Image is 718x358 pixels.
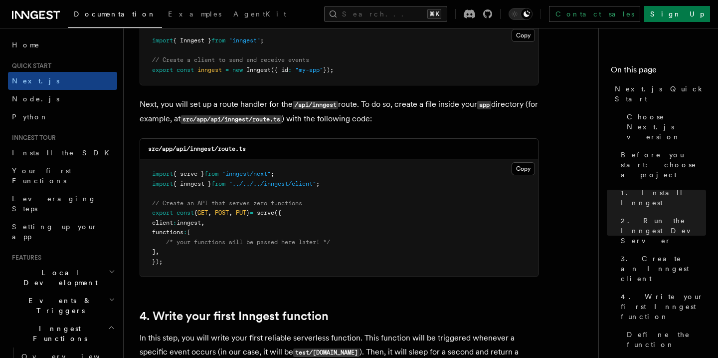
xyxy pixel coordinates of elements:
[8,108,117,126] a: Python
[512,162,535,175] button: Copy
[427,9,441,19] kbd: ⌘K
[12,40,40,50] span: Home
[152,209,173,216] span: export
[8,254,41,262] span: Features
[271,66,288,73] span: ({ id
[201,219,204,226] span: ,
[12,167,71,185] span: Your first Functions
[621,216,706,246] span: 2. Run the Inngest Dev Server
[187,229,190,236] span: [
[180,115,282,124] code: src/app/api/inngest/route.ts
[12,223,98,241] span: Setting up your app
[222,170,271,177] span: "inngest/next"
[295,66,323,73] span: "my-app"
[156,248,159,255] span: ,
[8,144,117,162] a: Install the SDK
[617,184,706,212] a: 1. Install Inngest
[183,229,187,236] span: :
[8,162,117,190] a: Your first Functions
[8,36,117,54] a: Home
[8,268,109,288] span: Local Development
[623,108,706,146] a: Choose Next.js version
[152,66,173,73] span: export
[215,209,229,216] span: POST
[8,218,117,246] a: Setting up your app
[324,6,447,22] button: Search...⌘K
[627,330,706,350] span: Define the function
[152,258,163,265] span: });
[627,112,706,142] span: Choose Next.js version
[621,292,706,322] span: 4. Write your first Inngest function
[140,97,538,126] p: Next, you will set up a route handler for the route. To do so, create a file inside your director...
[477,101,491,109] code: app
[12,113,48,121] span: Python
[140,309,329,323] a: 4. Write your first Inngest function
[236,209,246,216] span: PUT
[229,209,232,216] span: ,
[8,190,117,218] a: Leveraging Steps
[152,180,173,187] span: import
[12,77,59,85] span: Next.js
[617,146,706,184] a: Before you start: choose a project
[162,3,227,27] a: Examples
[74,10,156,18] span: Documentation
[173,219,177,226] span: :
[194,209,197,216] span: {
[621,150,706,180] span: Before you start: choose a project
[617,212,706,250] a: 2. Run the Inngest Dev Server
[644,6,710,22] a: Sign Up
[549,6,640,22] a: Contact sales
[225,66,229,73] span: =
[611,64,706,80] h4: On this page
[621,254,706,284] span: 3. Create an Inngest client
[260,37,264,44] span: ;
[148,145,246,152] code: src/app/api/inngest/route.ts
[168,10,221,18] span: Examples
[229,37,260,44] span: "inngest"
[8,296,109,316] span: Events & Triggers
[197,66,222,73] span: inngest
[246,209,250,216] span: }
[173,170,204,177] span: { serve }
[316,180,320,187] span: ;
[152,170,173,177] span: import
[211,37,225,44] span: from
[12,195,96,213] span: Leveraging Steps
[509,8,533,20] button: Toggle dark mode
[288,66,292,73] span: :
[152,200,302,207] span: // Create an API that serves zero functions
[8,320,117,348] button: Inngest Functions
[611,80,706,108] a: Next.js Quick Start
[152,37,173,44] span: import
[617,250,706,288] a: 3. Create an Inngest client
[8,72,117,90] a: Next.js
[232,66,243,73] span: new
[8,62,51,70] span: Quick start
[152,248,156,255] span: ]
[8,324,108,344] span: Inngest Functions
[621,188,706,208] span: 1. Install Inngest
[8,292,117,320] button: Events & Triggers
[615,84,706,104] span: Next.js Quick Start
[246,66,271,73] span: Inngest
[68,3,162,28] a: Documentation
[177,219,201,226] span: inngest
[197,209,208,216] span: GET
[177,209,194,216] span: const
[177,66,194,73] span: const
[274,209,281,216] span: ({
[293,101,338,109] code: /api/inngest
[8,134,56,142] span: Inngest tour
[208,209,211,216] span: ,
[12,149,115,157] span: Install the SDK
[8,90,117,108] a: Node.js
[152,229,183,236] span: functions
[617,288,706,326] a: 4. Write your first Inngest function
[227,3,292,27] a: AgentKit
[152,56,309,63] span: // Create a client to send and receive events
[204,170,218,177] span: from
[250,209,253,216] span: =
[166,239,330,246] span: /* your functions will be passed here later! */
[623,326,706,354] a: Define the function
[512,29,535,42] button: Copy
